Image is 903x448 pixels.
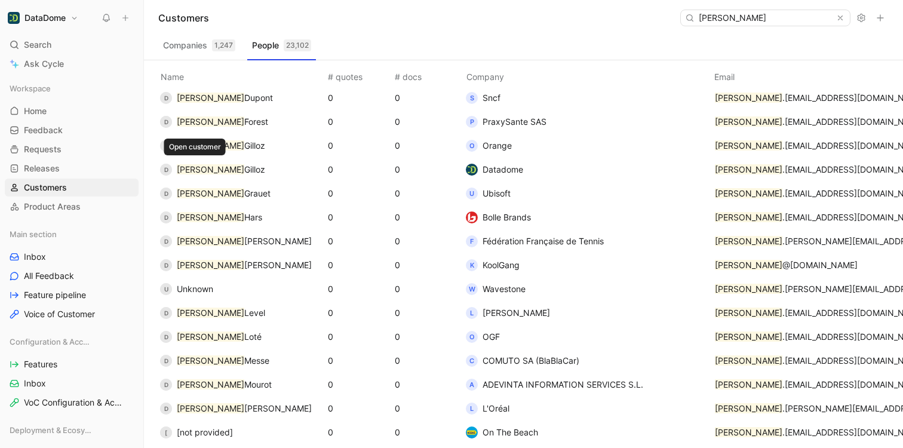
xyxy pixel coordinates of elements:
[325,60,392,89] th: # quotes
[325,110,392,134] td: 0
[5,286,139,304] a: Feature pipeline
[325,253,392,277] td: 0
[156,136,269,155] button: D[PERSON_NAME]Gilloz
[483,258,520,272] span: KoolGang
[244,308,265,318] span: Level
[325,325,392,349] td: 0
[10,228,57,240] span: Main section
[466,355,478,367] div: C
[156,256,316,275] button: D[PERSON_NAME][PERSON_NAME]
[156,375,276,394] button: D[PERSON_NAME]Mourot
[715,308,782,318] mark: [PERSON_NAME]
[244,236,312,246] span: [PERSON_NAME]
[715,188,782,198] mark: [PERSON_NAME]
[156,303,269,323] button: D[PERSON_NAME]Level
[392,349,459,373] td: 0
[483,401,509,416] span: L'Oréal
[160,403,172,415] div: D
[156,72,189,82] span: Name
[244,332,262,342] span: Loté
[483,186,511,201] span: Ubisoft
[462,303,554,323] button: L[PERSON_NAME]
[466,331,478,343] div: O
[5,267,139,285] a: All Feedback
[715,403,782,413] mark: [PERSON_NAME]
[782,260,858,270] span: @[DOMAIN_NAME]
[483,282,526,296] span: Wavestone
[483,162,523,177] span: Datadome
[392,205,459,229] td: 0
[160,188,172,200] div: D
[177,403,244,413] mark: [PERSON_NAME]
[5,375,139,392] a: Inbox
[5,394,139,412] a: VoC Configuration & Access
[24,143,62,155] span: Requests
[325,134,392,158] td: 0
[5,305,139,323] a: Voice of Customer
[392,373,459,397] td: 0
[5,198,139,216] a: Product Areas
[462,256,524,275] button: KKoolGang
[160,426,172,438] div: [
[462,136,516,155] button: OOrange
[325,86,392,110] td: 0
[483,91,500,105] span: Sncf
[24,251,46,263] span: Inbox
[325,349,392,373] td: 0
[244,164,265,174] span: Gilloz
[392,86,459,110] td: 0
[177,212,244,222] mark: [PERSON_NAME]
[392,134,459,158] td: 0
[392,301,459,325] td: 0
[325,182,392,205] td: 0
[483,378,643,392] span: ADEVINTA INFORMATION SERVICES S.L.
[715,284,782,294] mark: [PERSON_NAME]
[462,327,504,346] button: OOGF
[325,397,392,421] td: 0
[5,225,139,243] div: Main section
[325,421,392,444] td: 0
[24,57,64,71] span: Ask Cycle
[5,179,139,197] a: Customers
[5,421,139,439] div: Deployment & Ecosystem
[715,355,782,366] mark: [PERSON_NAME]
[156,208,266,227] button: D[PERSON_NAME]Hars
[715,164,782,174] mark: [PERSON_NAME]
[466,164,478,176] img: logo
[160,259,172,271] div: D
[24,182,67,194] span: Customers
[177,308,244,318] mark: [PERSON_NAME]
[483,425,538,440] span: On The Beach
[462,112,551,131] button: PPraxySante SAS
[715,140,782,151] mark: [PERSON_NAME]
[483,354,579,368] span: COMUTO SA (BlaBlaCar)
[462,184,515,203] button: UUbisoft
[24,270,74,282] span: All Feedback
[177,284,213,294] span: Unknown
[24,201,81,213] span: Product Areas
[5,10,81,26] button: DataDomeDataDome
[10,82,51,94] span: Workspace
[10,424,91,436] span: Deployment & Ecosystem
[177,93,244,103] mark: [PERSON_NAME]
[156,232,316,251] button: D[PERSON_NAME][PERSON_NAME]
[483,234,604,248] span: Fédération Française de Tennis
[24,105,47,117] span: Home
[5,159,139,177] a: Releases
[177,116,244,127] mark: [PERSON_NAME]
[325,205,392,229] td: 0
[244,93,273,103] span: Dupont
[483,115,546,129] span: PraxySante SAS
[392,229,459,253] td: 0
[462,160,527,179] button: logoDatadome
[244,212,262,222] span: Hars
[160,331,172,343] div: D
[156,327,266,346] button: D[PERSON_NAME]Loté
[392,397,459,421] td: 0
[156,160,269,179] button: d[PERSON_NAME]Gilloz
[462,399,514,418] button: LL'Oréal
[160,92,172,104] div: D
[244,355,269,366] span: Messe
[24,289,86,301] span: Feature pipeline
[158,11,209,25] h1: Customers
